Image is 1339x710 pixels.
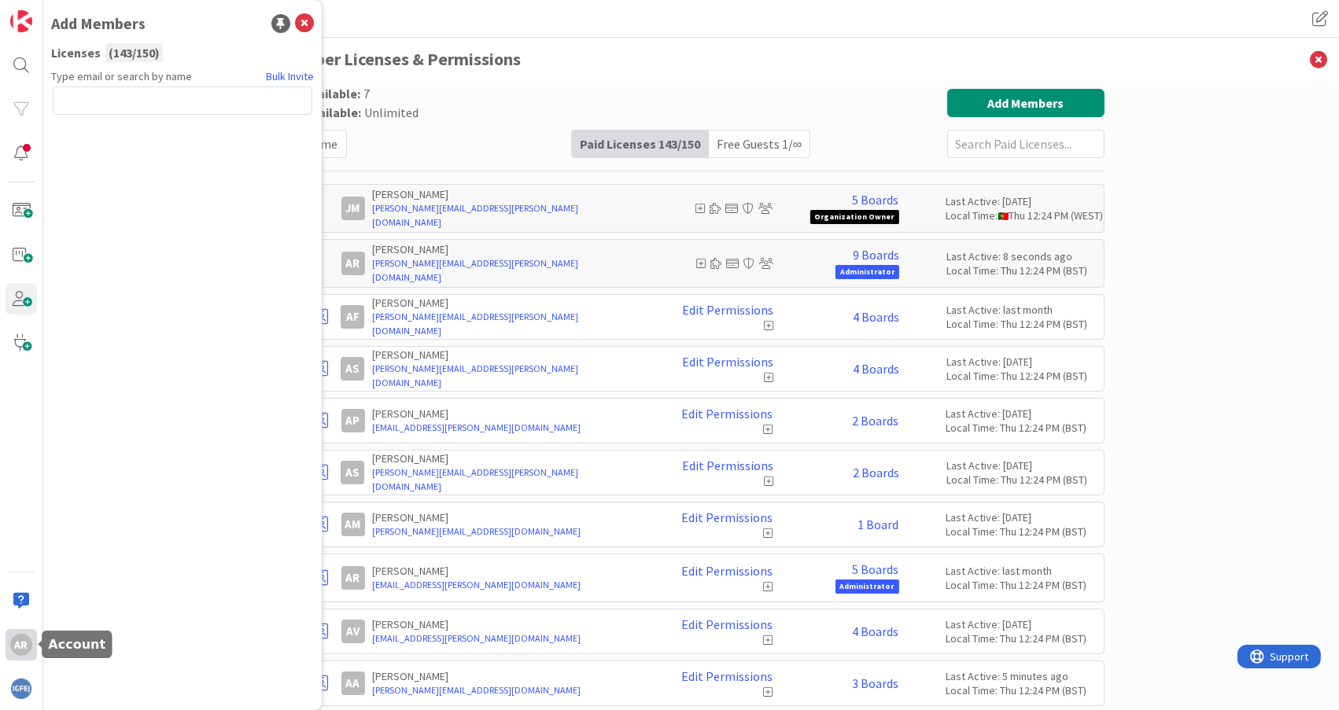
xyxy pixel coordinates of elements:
p: [PERSON_NAME] [372,451,647,465]
a: 9 Boards [853,248,899,262]
div: Last Active: [DATE] [946,194,1096,208]
div: AR [10,634,32,656]
p: [PERSON_NAME] [373,187,647,201]
a: 4 Boards [853,624,899,638]
a: [EMAIL_ADDRESS][PERSON_NAME][DOMAIN_NAME] [373,631,647,646]
a: Edit Permissions [682,617,773,631]
div: Local Time: Thu 12:24 PM (BST) [946,524,1096,539]
button: Add Members [947,89,1105,117]
p: [PERSON_NAME] [373,617,647,631]
a: [EMAIL_ADDRESS][PERSON_NAME][DOMAIN_NAME] [373,578,647,592]
a: 5 Boards [853,562,899,576]
div: AM [341,513,365,536]
p: [PERSON_NAME] [372,296,647,310]
span: Administrator [835,265,899,279]
a: [PERSON_NAME][EMAIL_ADDRESS][PERSON_NAME][DOMAIN_NAME] [373,201,647,230]
a: Edit Permissions [682,355,773,369]
a: Edit Permissions [682,407,773,421]
div: Free Guests 1 / ∞ [709,131,810,157]
div: AA [341,671,365,695]
span: Administrator [835,579,899,594]
div: Local Time: Thu 12:24 PM (WEST) [946,208,1096,223]
a: 5 Boards [853,193,899,207]
a: [PERSON_NAME][EMAIL_ADDRESS][PERSON_NAME][DOMAIN_NAME] [372,362,647,390]
div: Local Time: Thu 12:24 PM (BST) [946,317,1096,331]
div: Last Active: [DATE] [946,407,1096,421]
a: Edit Permissions [682,458,773,473]
div: JM [341,197,365,220]
a: 1 Board [858,517,899,532]
div: ( 143 / 150 ) [105,43,163,62]
div: Paid Licenses 143 / 150 [572,131,709,157]
a: [PERSON_NAME][EMAIL_ADDRESS][DOMAIN_NAME] [373,524,647,539]
a: [PERSON_NAME][EMAIL_ADDRESS][DOMAIN_NAME] [373,683,647,697]
img: Visit kanbanzone.com [10,10,32,32]
span: Type email or search by name [51,68,192,85]
span: Licenses [51,43,101,62]
a: Bulk Invite [266,68,314,85]
div: Local Time: Thu 12:24 PM (BST) [946,263,1096,278]
span: Support [33,2,72,21]
span: Free Available: [278,105,362,120]
p: [PERSON_NAME] [372,348,647,362]
span: Name [306,134,338,153]
div: AP [341,409,365,432]
div: Local Time: Thu 12:24 PM (BST) [946,631,1096,646]
a: [PERSON_NAME][EMAIL_ADDRESS][PERSON_NAME][DOMAIN_NAME] [372,465,647,494]
div: Last Active: [DATE] [946,510,1096,524]
h5: Account [48,637,105,652]
a: 4 Boards [853,310,899,324]
a: [PERSON_NAME][EMAIL_ADDRESS][PERSON_NAME][DOMAIN_NAME] [372,310,647,338]
div: Last Active: [DATE] [946,617,1096,631]
div: Last Active: 5 minutes ago [946,669,1096,683]
a: Edit Permissions [682,510,773,524]
div: Last Active: last month [946,303,1096,317]
div: AS [341,357,364,381]
div: Last Active: 8 seconds ago [946,249,1096,263]
span: Paid Available: [278,86,361,101]
img: pt.png [998,212,1009,220]
h3: Member Licenses & Permissions [278,38,1105,81]
a: Edit Permissions [682,564,773,578]
a: 2 Boards [853,465,899,480]
a: 3 Boards [853,676,899,690]
p: [PERSON_NAME] [373,669,647,683]
div: Local Time: Thu 12:24 PM (BST) [946,421,1096,435]
span: Unlimited [365,105,419,120]
div: Add Members [51,12,146,35]
div: Local Time: Thu 12:24 PM (BST) [946,369,1096,383]
div: AF [341,305,364,329]
div: Local Time: Thu 12:24 PM (BST) [946,578,1096,592]
p: [PERSON_NAME] [373,242,647,256]
div: AR [341,566,365,590]
a: Edit Permissions [682,303,773,317]
div: AR [341,252,365,275]
p: [PERSON_NAME] [373,407,647,421]
div: Last Active: [DATE] [946,355,1096,369]
a: 2 Boards [853,414,899,428]
span: 7 [364,86,371,101]
div: Local Time: Thu 12:24 PM (BST) [946,683,1096,697]
a: Edit Permissions [682,669,773,683]
input: Search Paid Licenses... [947,130,1105,158]
a: [EMAIL_ADDRESS][PERSON_NAME][DOMAIN_NAME] [373,421,647,435]
div: Last Active: [DATE] [946,458,1096,473]
a: 4 Boards [853,362,899,376]
a: [PERSON_NAME][EMAIL_ADDRESS][PERSON_NAME][DOMAIN_NAME] [373,256,647,285]
span: Organization Owner [810,210,899,224]
p: [PERSON_NAME] [373,564,647,578]
div: Local Time: Thu 12:24 PM (BST) [946,473,1096,487]
div: Last Active: last month [946,564,1096,578]
img: avatar [10,678,32,700]
div: AV [341,620,365,643]
div: AS [341,461,364,484]
p: [PERSON_NAME] [373,510,647,524]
